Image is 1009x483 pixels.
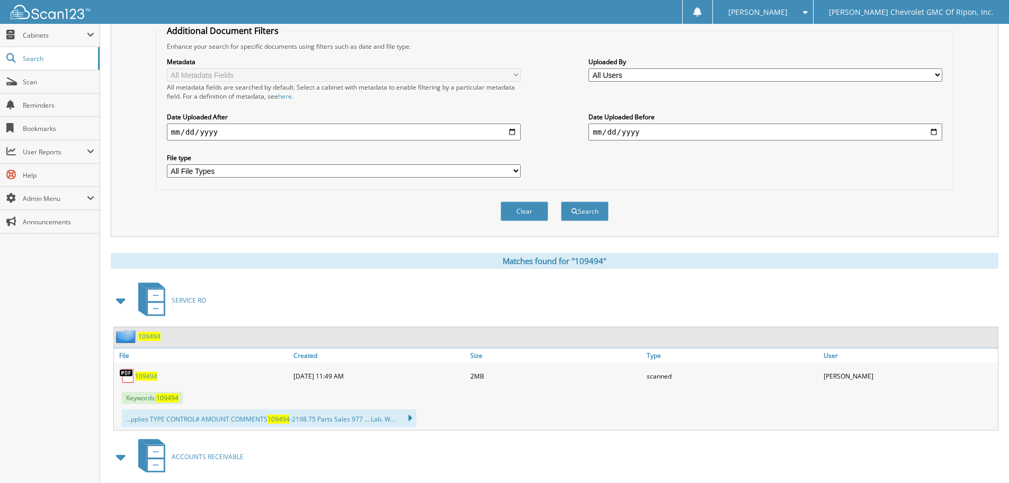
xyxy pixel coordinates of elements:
img: scan123-logo-white.svg [11,5,90,19]
span: 109494 [267,415,290,424]
span: Reminders [23,101,94,110]
label: File type [167,153,521,162]
div: [PERSON_NAME] [821,365,998,387]
iframe: Chat Widget [956,432,1009,483]
label: Date Uploaded After [167,112,521,121]
div: Matches found for "109494" [111,253,998,269]
input: start [167,124,521,140]
a: 109494 [135,372,157,381]
a: 109494 [138,332,160,341]
a: Size [468,348,645,363]
div: All metadata fields are searched by default. Select a cabinet with metadata to enable filtering b... [167,83,521,101]
div: [DATE] 11:49 AM [291,365,468,387]
a: Type [644,348,821,363]
label: Metadata [167,57,521,66]
input: end [588,124,942,140]
div: ...pplies TYPE CONTROL# AMOUNT COMMENTS -2198.75 Parts Sales 977 ... Lab. W... [122,409,416,427]
a: File [114,348,291,363]
span: Keywords: [122,392,183,404]
span: [PERSON_NAME] Chevrolet GMC Of Ripon, Inc. [829,9,994,15]
span: SERVICE RO [172,296,206,305]
a: Created [291,348,468,363]
div: 2MB [468,365,645,387]
a: SERVICE RO [132,279,206,321]
span: Scan [23,77,94,86]
a: User [821,348,998,363]
span: Help [23,171,94,180]
span: Cabinets [23,31,87,40]
span: ACCOUNTS RECEIVABLE [172,452,244,461]
span: 109494 [156,393,178,402]
span: Admin Menu [23,194,87,203]
span: Announcements [23,217,94,226]
label: Date Uploaded Before [588,112,942,121]
span: [PERSON_NAME] [728,9,788,15]
a: ACCOUNTS RECEIVABLE [132,436,244,478]
img: folder2.png [116,330,138,343]
div: Enhance your search for specific documents using filters such as date and file type. [162,42,948,51]
legend: Additional Document Filters [162,25,284,37]
span: Bookmarks [23,124,94,133]
img: PDF.png [119,368,135,384]
button: Search [561,201,609,221]
label: Uploaded By [588,57,942,66]
button: Clear [501,201,548,221]
div: scanned [644,365,821,387]
span: Search [23,54,93,63]
span: User Reports [23,147,87,156]
a: here [278,92,292,101]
